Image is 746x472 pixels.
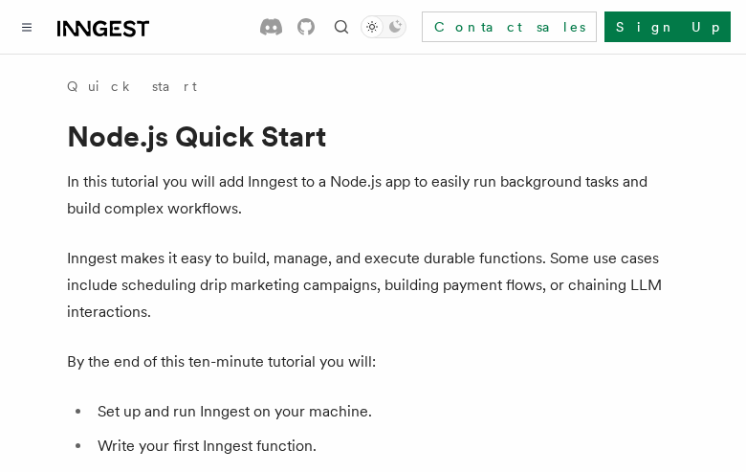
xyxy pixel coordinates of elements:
[604,11,731,42] a: Sign Up
[92,433,679,460] li: Write your first Inngest function.
[67,119,679,153] h1: Node.js Quick Start
[67,169,679,222] p: In this tutorial you will add Inngest to a Node.js app to easily run background tasks and build c...
[422,11,597,42] a: Contact sales
[92,398,679,425] li: Set up and run Inngest on your machine.
[361,15,406,38] button: Toggle dark mode
[67,245,679,326] p: Inngest makes it easy to build, manage, and execute durable functions. Some use cases include sch...
[15,15,38,38] button: Toggle navigation
[67,77,197,96] a: Quick start
[330,15,353,38] button: Find something...
[67,348,679,375] p: By the end of this ten-minute tutorial you will:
